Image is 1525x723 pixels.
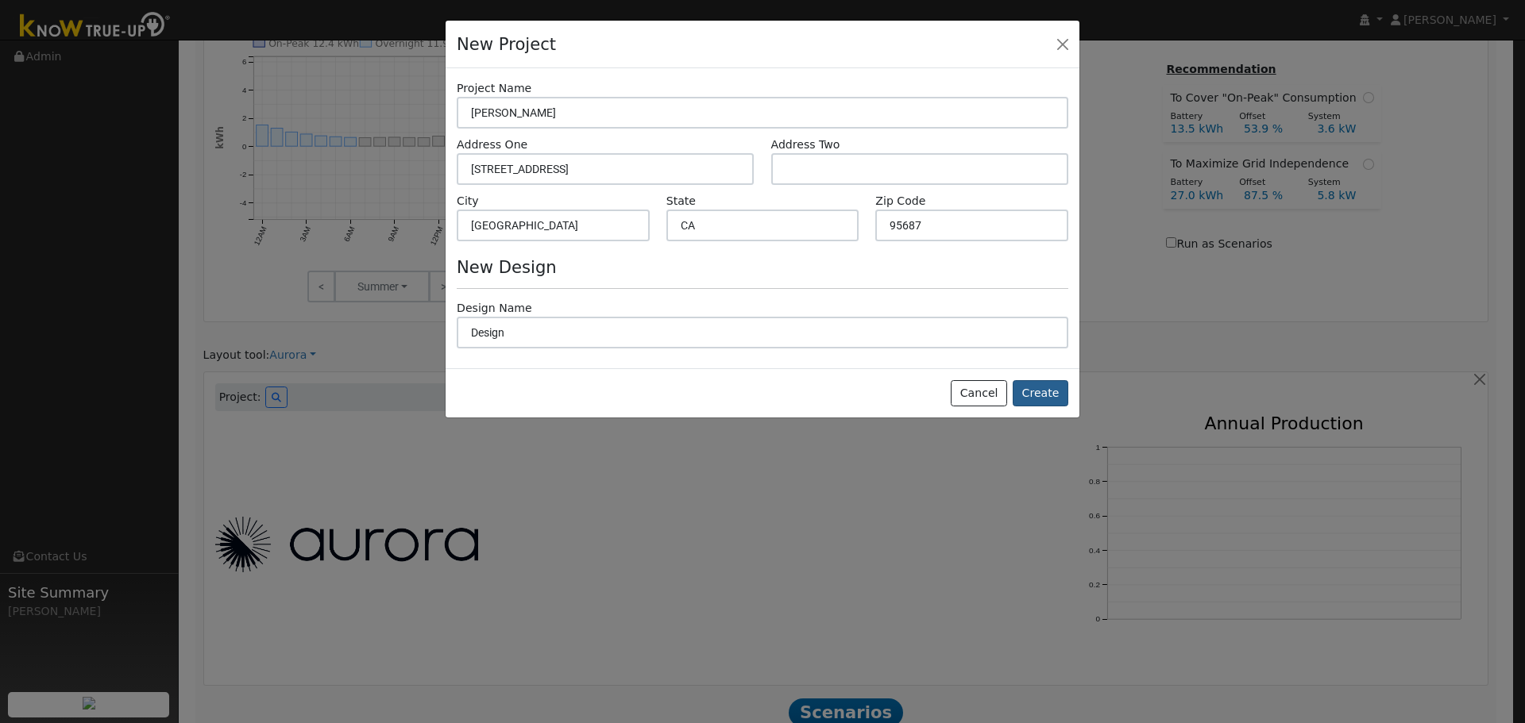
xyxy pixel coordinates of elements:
[666,193,696,210] label: State
[457,137,527,153] label: Address One
[457,32,556,57] h4: New Project
[457,80,531,97] label: Project Name
[457,300,532,317] label: Design Name
[951,380,1007,407] button: Cancel
[457,193,479,210] label: City
[875,193,925,210] label: Zip Code
[1013,380,1068,407] button: Create
[771,137,840,153] label: Address Two
[457,257,1068,277] h4: New Design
